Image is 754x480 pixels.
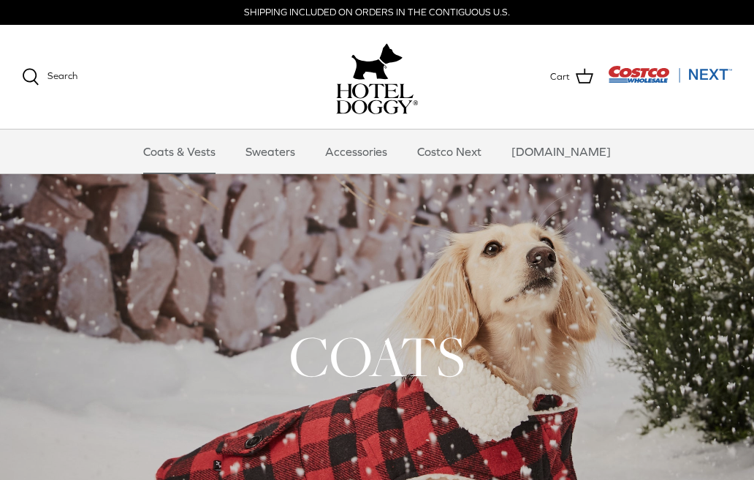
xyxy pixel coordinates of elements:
img: hoteldoggycom [336,83,418,114]
a: Visit Costco Next [608,75,732,86]
img: hoteldoggy.com [351,40,403,83]
a: Search [22,68,77,86]
a: Accessories [312,130,400,173]
a: hoteldoggy.com hoteldoggycom [336,40,418,114]
a: [DOMAIN_NAME] [498,130,624,173]
span: Cart [550,70,570,85]
span: Search [47,70,77,81]
h1: COATS [22,320,732,392]
a: Sweaters [232,130,308,173]
a: Coats & Vests [130,130,229,173]
a: Cart [550,67,593,86]
a: Costco Next [404,130,495,173]
img: Costco Next [608,65,732,83]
